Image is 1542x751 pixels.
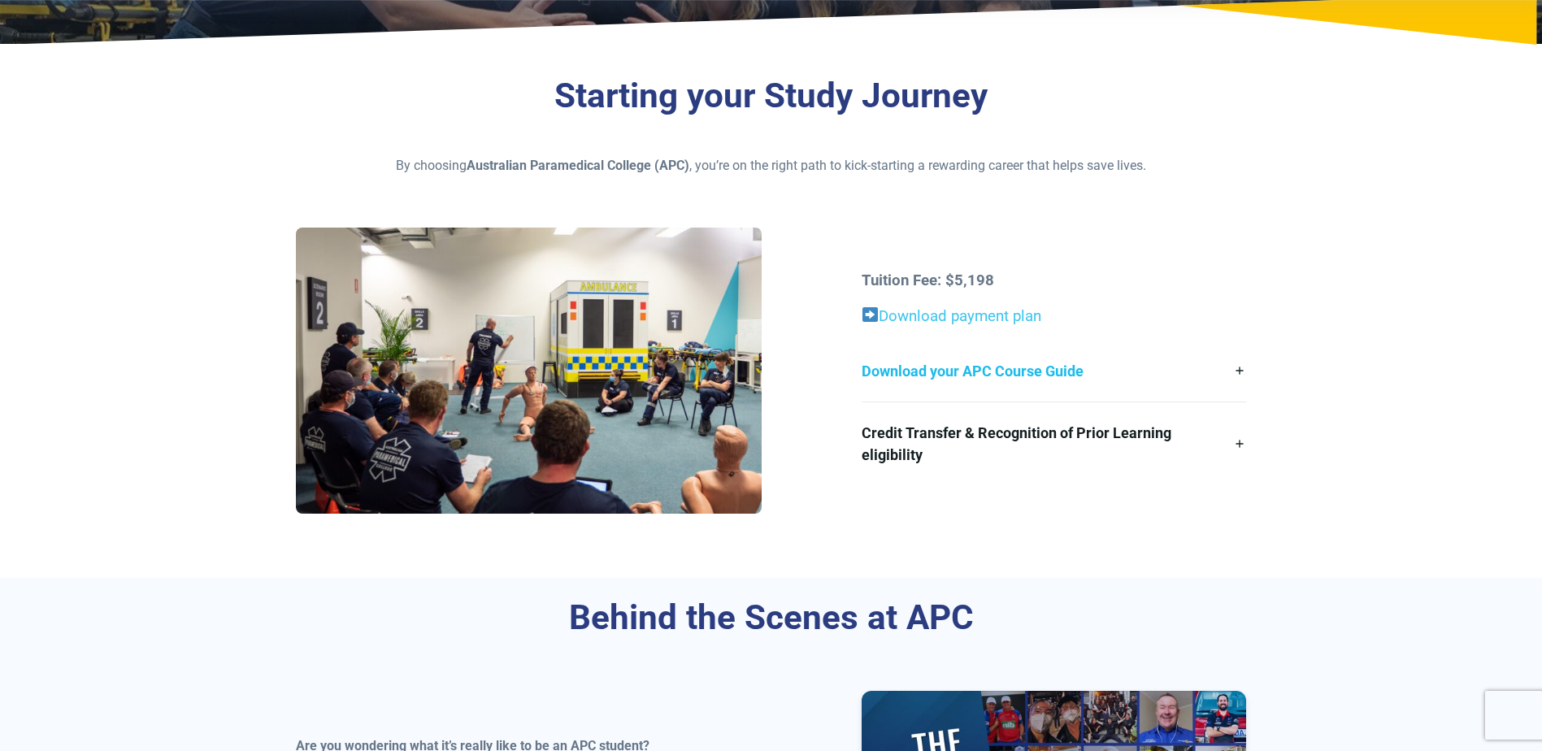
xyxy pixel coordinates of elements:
strong: Tuition Fee: $5,198 [862,271,994,289]
a: Credit Transfer & Recognition of Prior Learning eligibility [862,402,1246,485]
a: Download your APC Course Guide [862,341,1246,402]
h3: Behind the Scenes at APC [296,597,1247,639]
p: By choosing , you’re on the right path to kick-starting a rewarding career that helps save lives. [296,156,1247,176]
strong: Australian Paramedical College (APC) [467,158,689,173]
h3: Starting your Study Journey [296,76,1247,117]
img: ➡️ [862,307,878,323]
a: Download payment plan [879,307,1041,325]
